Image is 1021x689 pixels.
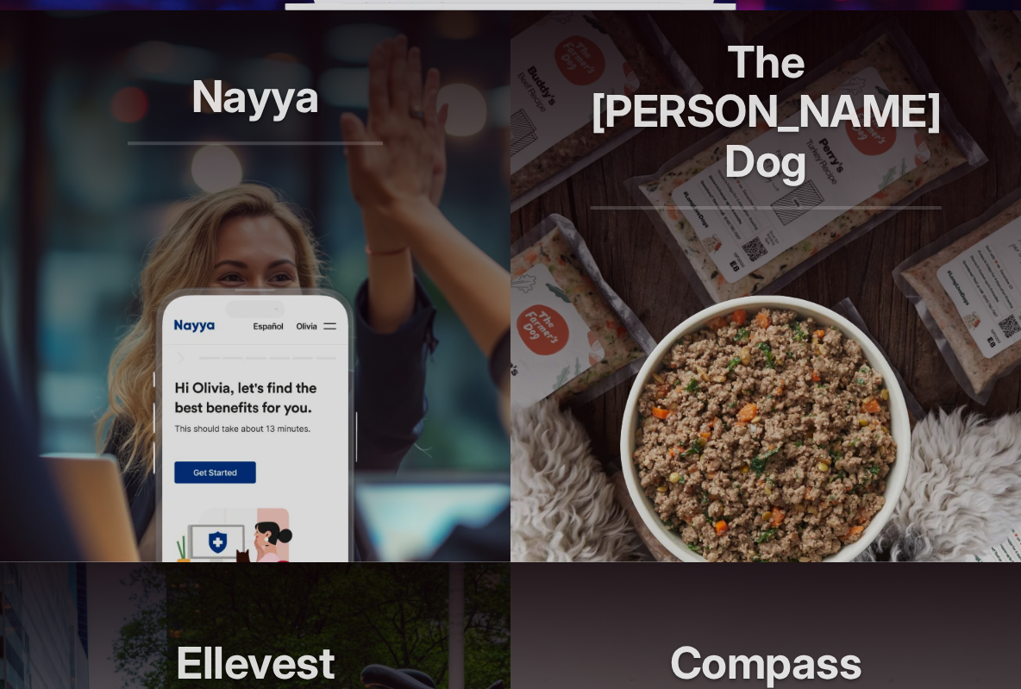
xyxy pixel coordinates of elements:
img: adonis work sample [611,286,921,562]
h2: Nayya [128,72,383,145]
h2: The [PERSON_NAME] Dog [591,37,942,210]
img: adonis work sample [152,286,359,562]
